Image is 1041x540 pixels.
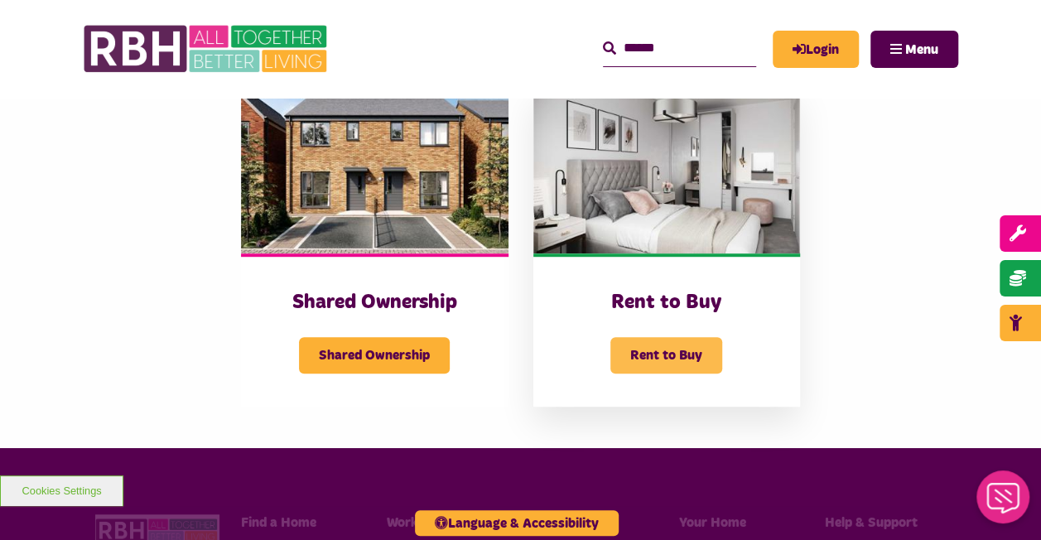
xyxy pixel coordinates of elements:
span: Menu [905,43,938,56]
button: Language & Accessibility [415,510,619,536]
input: Search [603,31,756,66]
h3: Shared Ownership [274,290,475,316]
a: Shared Ownership Shared Ownership [241,87,508,407]
button: Navigation [870,31,958,68]
img: Bedroom Cottons [533,87,800,253]
iframe: Netcall Web Assistant for live chat [966,465,1041,540]
h3: Rent to Buy [566,290,767,316]
img: RBH [83,17,331,81]
span: Rent to Buy [610,337,722,374]
a: Rent to Buy Rent to Buy [533,87,800,407]
span: Shared Ownership [299,337,450,374]
img: Cottons Resized [241,87,508,253]
a: MyRBH [773,31,859,68]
